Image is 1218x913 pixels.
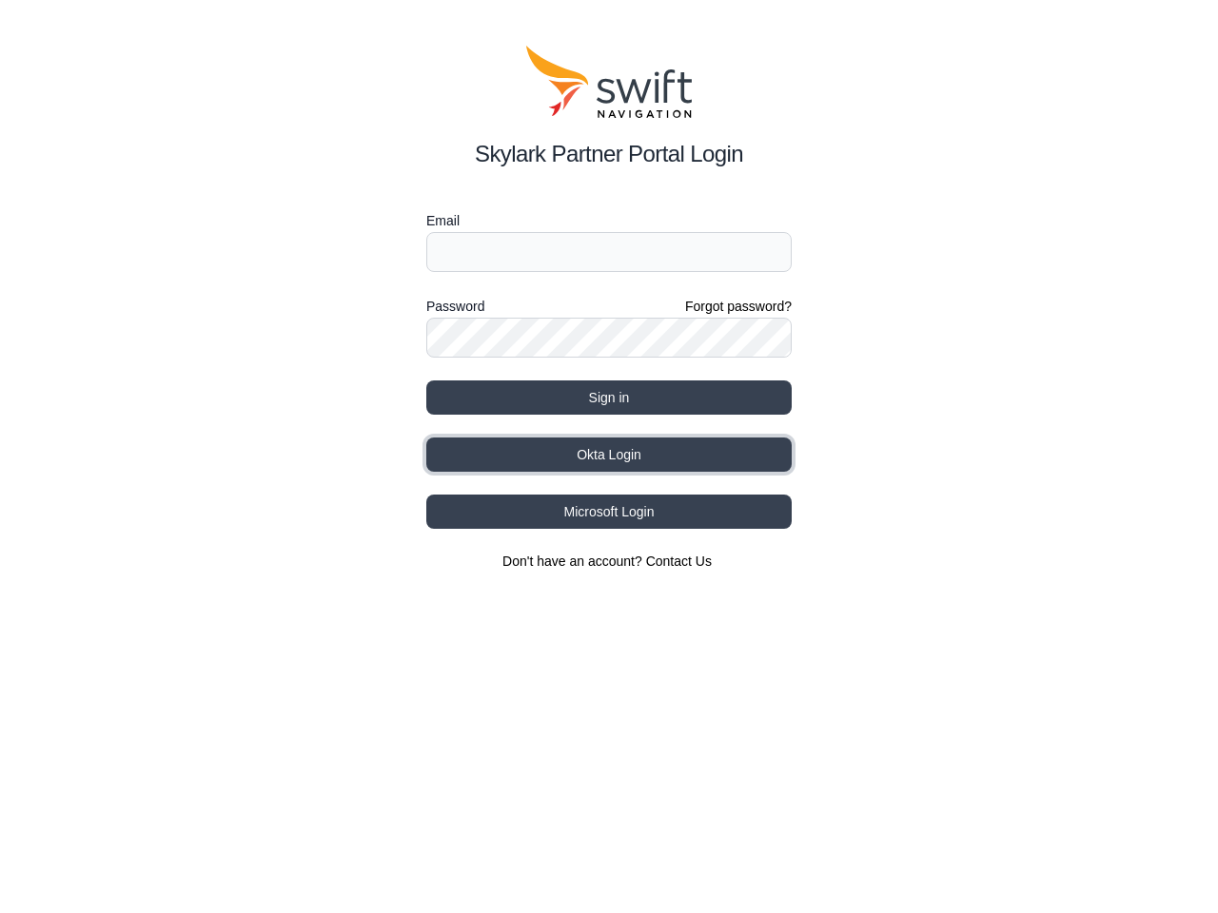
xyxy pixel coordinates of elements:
h2: Skylark Partner Portal Login [426,137,792,171]
section: Don't have an account? [426,552,792,571]
a: Forgot password? [685,297,792,316]
button: Okta Login [426,437,792,472]
label: Password [426,295,484,318]
a: Contact Us [646,554,712,569]
label: Email [426,209,792,232]
button: Microsoft Login [426,495,792,529]
button: Sign in [426,380,792,415]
